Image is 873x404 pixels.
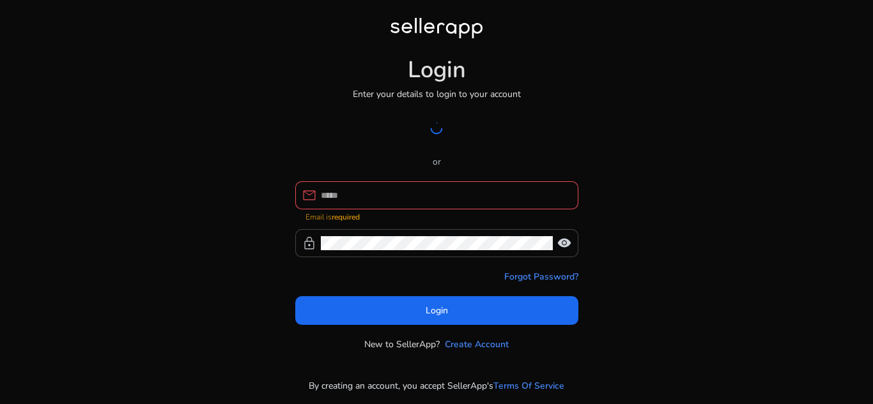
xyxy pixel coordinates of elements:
span: mail [302,188,317,203]
mat-error: Email is [305,209,568,223]
strong: required [332,212,360,222]
p: or [295,155,578,168]
h1: Login [408,56,466,84]
p: Enter your details to login to your account [353,87,521,101]
a: Create Account [445,338,509,351]
a: Terms Of Service [493,379,564,393]
span: Login [426,304,448,317]
a: Forgot Password? [504,270,578,283]
button: Login [295,296,578,325]
span: lock [302,236,317,251]
p: New to SellerApp? [364,338,440,351]
span: visibility [557,236,572,251]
